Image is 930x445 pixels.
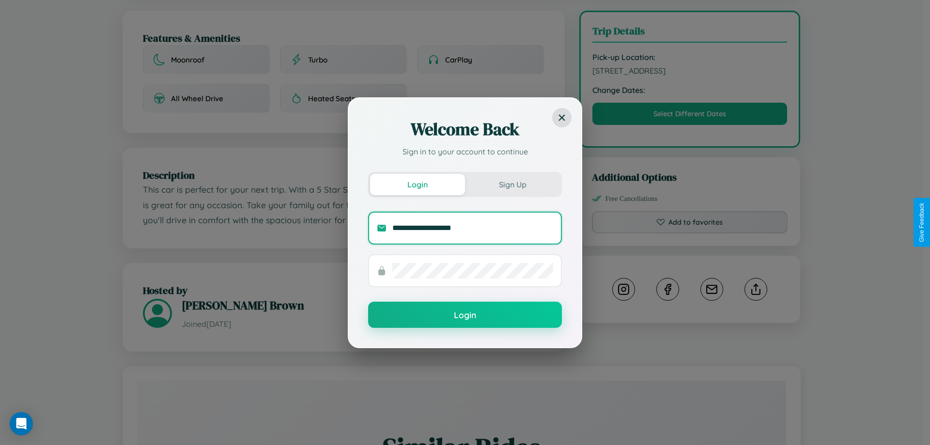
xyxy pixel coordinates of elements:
[370,174,465,195] button: Login
[368,146,562,157] p: Sign in to your account to continue
[368,118,562,141] h2: Welcome Back
[918,203,925,242] div: Give Feedback
[10,412,33,435] div: Open Intercom Messenger
[465,174,560,195] button: Sign Up
[368,302,562,328] button: Login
